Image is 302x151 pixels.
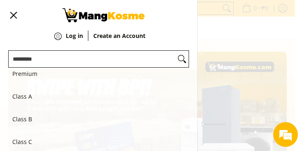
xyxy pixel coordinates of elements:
button: Search [175,51,189,67]
div: Leave a message [43,46,233,57]
span: Class B [12,108,177,131]
em: Submit [262,132,290,143]
strong: Create an Account [93,32,145,40]
a: Premium [12,63,189,85]
img: Mang Kosme: Your Home Appliances Warehouse Sale Partner! [62,8,145,22]
a: Class B [12,108,189,131]
span: We are offline. Please leave us a message. [88,42,214,126]
div: Minimize live chat window [276,4,296,24]
a: Class A [12,85,189,108]
strong: Log in [66,32,83,40]
span: Class A [12,85,177,108]
textarea: Type your message and click 'Submit' [4,103,298,132]
span: Premium [12,63,177,85]
a: Log in [66,33,83,51]
a: Create an Account [93,33,145,51]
